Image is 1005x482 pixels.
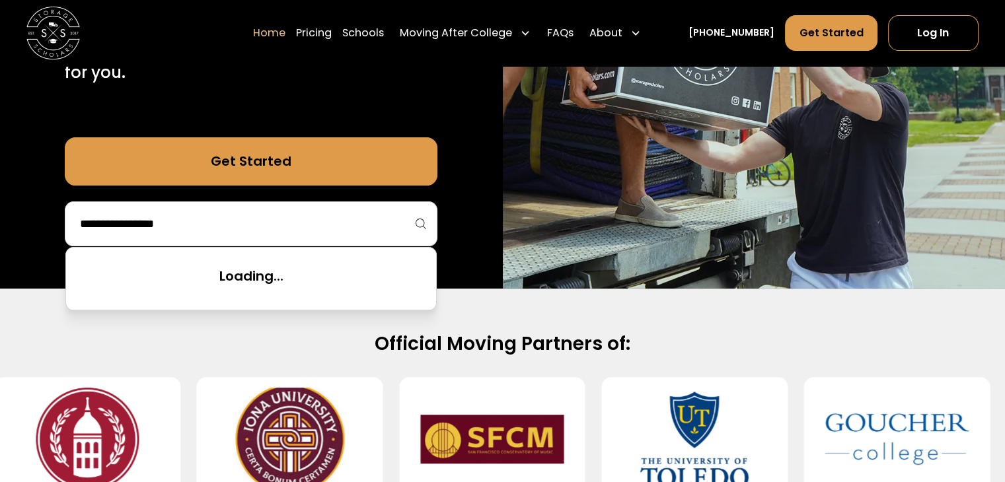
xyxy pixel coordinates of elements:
[77,331,928,356] h2: Official Moving Partners of:
[400,25,512,41] div: Moving After College
[296,15,332,52] a: Pricing
[253,15,285,52] a: Home
[65,137,437,185] a: Get Started
[394,15,536,52] div: Moving After College
[888,15,979,51] a: Log In
[785,15,877,51] a: Get Started
[589,25,622,41] div: About
[689,26,774,40] a: [PHONE_NUMBER]
[26,7,80,60] a: home
[342,15,384,52] a: Schools
[26,7,80,60] img: Storage Scholars main logo
[546,15,573,52] a: FAQs
[584,15,646,52] div: About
